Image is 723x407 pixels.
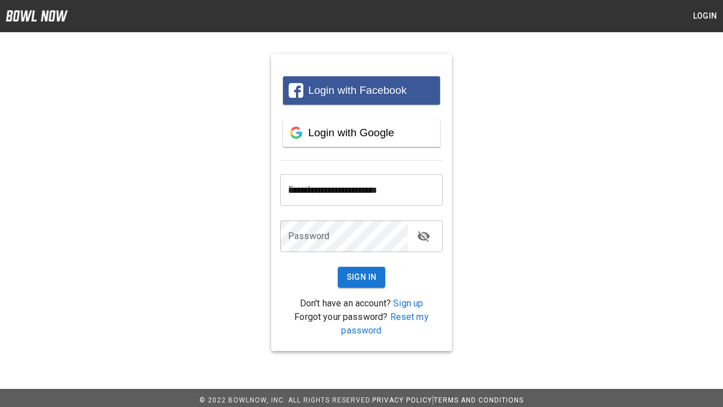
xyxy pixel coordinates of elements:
img: logo [6,10,68,21]
button: Login with Facebook [283,76,440,105]
a: Sign up [393,298,423,309]
p: Forgot your password? [280,310,443,337]
button: Login [687,6,723,27]
span: © 2022 BowlNow, Inc. All Rights Reserved. [199,396,372,404]
a: Reset my password [341,311,428,336]
span: Login with Facebook [308,84,407,96]
a: Privacy Policy [372,396,432,404]
a: Terms and Conditions [434,396,524,404]
button: Login with Google [283,119,440,147]
span: Login with Google [308,127,394,138]
p: Don't have an account? [280,297,443,310]
button: toggle password visibility [412,225,435,248]
button: Sign In [338,267,386,288]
